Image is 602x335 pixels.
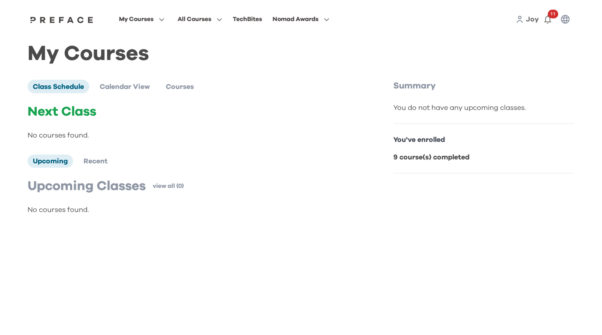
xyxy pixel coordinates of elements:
[393,102,574,113] div: You do not have any upcoming classes.
[33,158,68,165] span: Upcoming
[116,14,167,25] button: My Courses
[273,14,318,25] span: Nomad Awards
[539,11,556,28] button: 11
[393,134,574,145] p: You've enrolled
[28,104,357,120] p: Next Class
[175,14,225,25] button: All Courses
[28,130,357,141] p: No courses found.
[100,83,150,90] span: Calendar View
[393,154,469,161] b: 9 course(s) completed
[119,14,154,25] span: My Courses
[526,14,539,25] a: Joy
[393,80,574,92] p: Summary
[28,178,146,194] p: Upcoming Classes
[526,16,539,23] span: Joy
[28,49,574,59] h1: My Courses
[28,16,95,23] img: Preface Logo
[233,14,262,25] div: TechBites
[153,182,184,190] a: view all (0)
[28,205,357,215] p: No courses found.
[270,14,332,25] button: Nomad Awards
[84,158,108,165] span: Recent
[166,83,194,90] span: Courses
[178,14,211,25] span: All Courses
[548,10,558,18] span: 11
[33,83,84,90] span: Class Schedule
